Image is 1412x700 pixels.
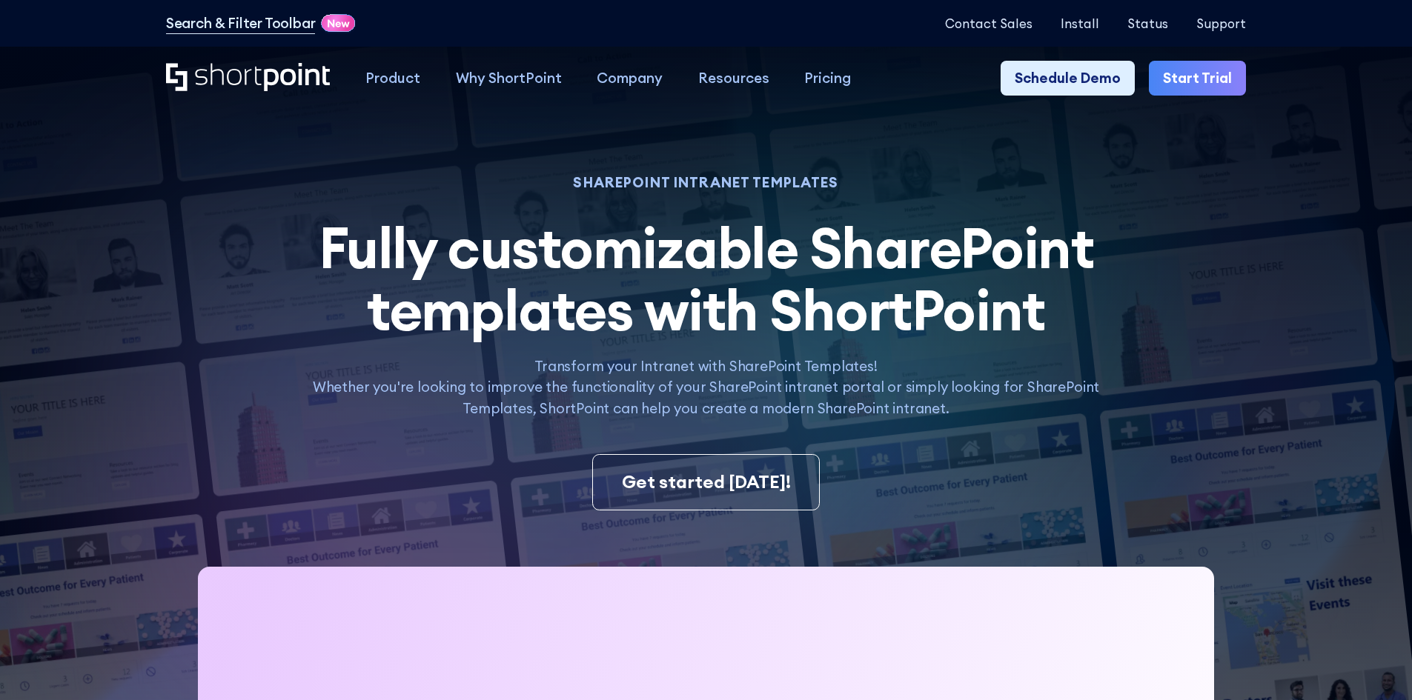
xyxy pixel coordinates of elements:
[1338,629,1412,700] iframe: Chat Widget
[945,16,1033,30] a: Contact Sales
[166,13,316,34] a: Search & Filter Toolbar
[293,356,1118,419] p: Transform your Intranet with SharePoint Templates! Whether you're looking to improve the function...
[319,212,1094,345] span: Fully customizable SharePoint templates with ShortPoint
[579,61,680,96] a: Company
[597,67,663,89] div: Company
[166,63,330,93] a: Home
[1127,16,1168,30] a: Status
[1196,16,1246,30] a: Support
[804,67,851,89] div: Pricing
[1061,16,1099,30] a: Install
[293,176,1118,189] h1: SHAREPOINT INTRANET TEMPLATES
[592,454,819,510] a: Get started [DATE]!
[622,469,791,496] div: Get started [DATE]!
[1149,61,1246,96] a: Start Trial
[698,67,769,89] div: Resources
[348,61,438,96] a: Product
[1001,61,1135,96] a: Schedule Demo
[680,61,787,96] a: Resources
[787,61,869,96] a: Pricing
[456,67,562,89] div: Why ShortPoint
[438,61,580,96] a: Why ShortPoint
[365,67,420,89] div: Product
